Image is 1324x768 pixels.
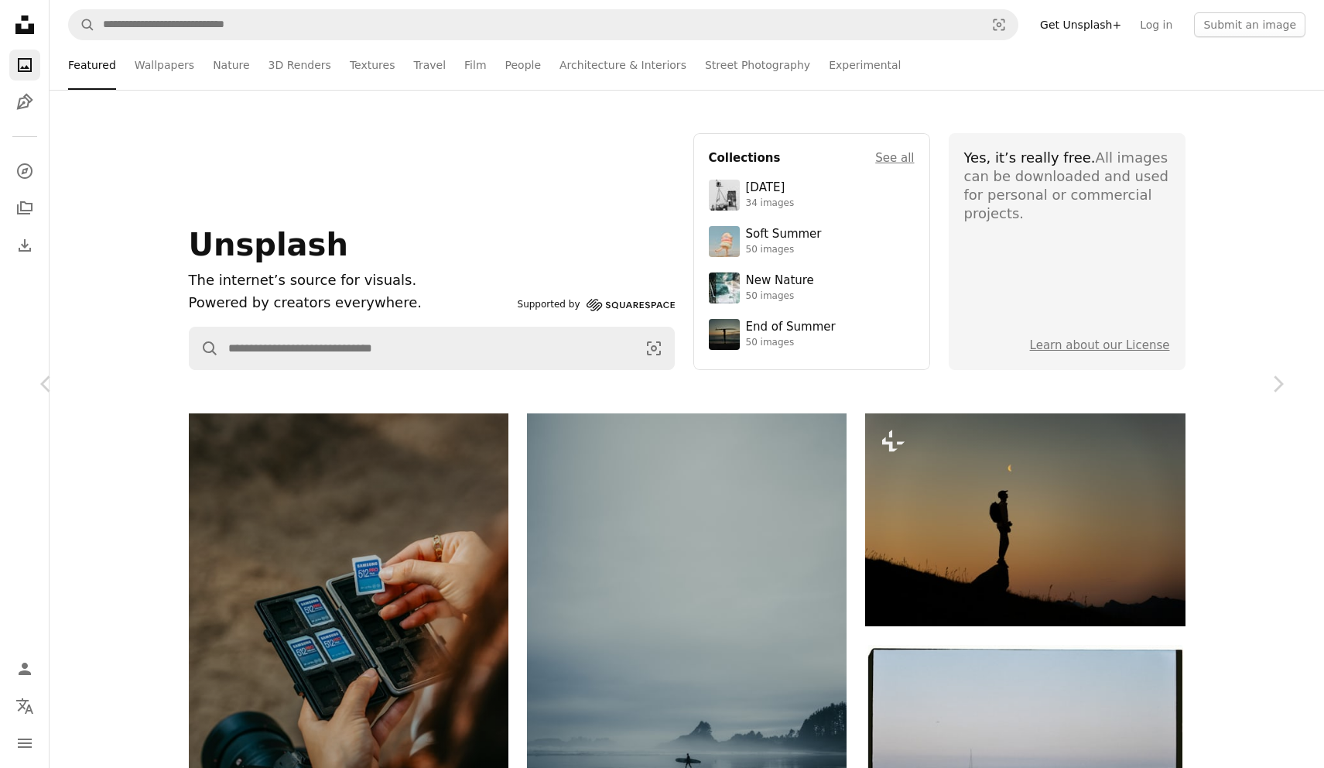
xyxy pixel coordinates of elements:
[464,40,486,90] a: Film
[69,10,95,39] button: Search Unsplash
[746,244,822,256] div: 50 images
[709,226,740,257] img: premium_photo-1749544311043-3a6a0c8d54af
[189,327,675,370] form: Find visuals sitewide
[350,40,395,90] a: Textures
[746,290,814,303] div: 50 images
[9,50,40,81] a: Photos
[709,273,740,303] img: premium_photo-1755037089989-422ee333aef9
[709,226,915,257] a: Soft Summer50 images
[190,327,219,369] button: Search Unsplash
[9,653,40,684] a: Log in / Sign up
[527,646,847,660] a: Surfer walking on a misty beach with surfboard
[1231,310,1324,458] a: Next
[746,320,836,335] div: End of Summer
[505,40,542,90] a: People
[9,728,40,759] button: Menu
[746,197,795,210] div: 34 images
[709,180,740,211] img: photo-1682590564399-95f0109652fe
[746,227,822,242] div: Soft Summer
[829,40,901,90] a: Experimental
[9,691,40,722] button: Language
[269,40,331,90] a: 3D Renders
[705,40,810,90] a: Street Photography
[189,227,348,262] span: Unsplash
[9,156,40,187] a: Explore
[634,327,674,369] button: Visual search
[746,180,795,196] div: [DATE]
[189,292,511,314] p: Powered by creators everywhere.
[709,319,915,350] a: End of Summer50 images
[865,413,1185,626] img: Silhouette of a hiker looking at the moon at sunset.
[980,10,1018,39] button: Visual search
[964,149,1170,223] div: All images can be downloaded and used for personal or commercial projects.
[709,180,915,211] a: [DATE]34 images
[413,40,446,90] a: Travel
[1030,338,1170,352] a: Learn about our License
[559,40,686,90] a: Architecture & Interiors
[746,337,836,349] div: 50 images
[135,40,194,90] a: Wallpapers
[213,40,249,90] a: Nature
[518,296,675,314] a: Supported by
[9,193,40,224] a: Collections
[1194,12,1305,37] button: Submit an image
[865,746,1185,759] a: Two sailboats on calm ocean water at dusk
[9,230,40,261] a: Download History
[875,149,914,167] a: See all
[1131,12,1182,37] a: Log in
[964,149,1096,166] span: Yes, it’s really free.
[865,513,1185,526] a: Silhouette of a hiker looking at the moon at sunset.
[709,319,740,350] img: premium_photo-1754398386796-ea3dec2a6302
[709,149,781,167] h4: Collections
[746,273,814,289] div: New Nature
[1031,12,1131,37] a: Get Unsplash+
[9,87,40,118] a: Illustrations
[68,9,1018,40] form: Find visuals sitewide
[189,269,511,292] h1: The internet’s source for visuals.
[709,273,915,303] a: New Nature50 images
[189,646,508,660] a: Hands placing sd card into memory card holder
